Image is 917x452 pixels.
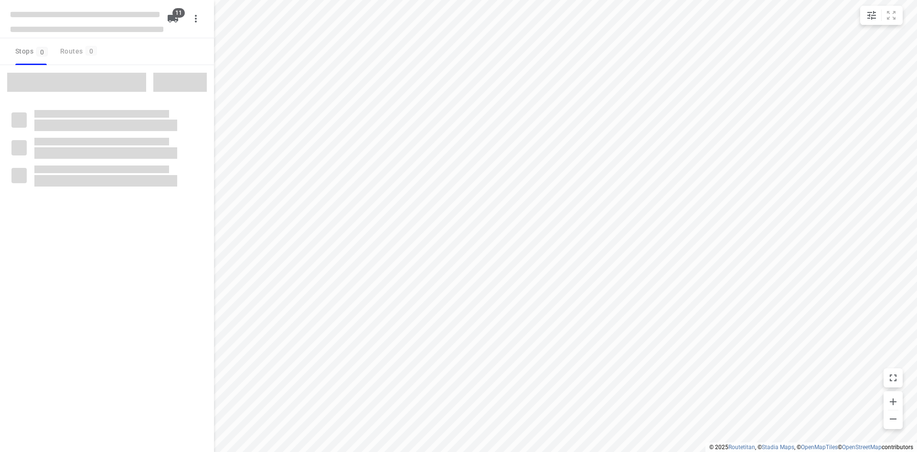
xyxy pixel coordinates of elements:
li: © 2025 , © , © © contributors [709,444,913,451]
a: OpenStreetMap [842,444,882,451]
div: small contained button group [860,6,903,25]
button: Map settings [862,6,881,25]
a: OpenMapTiles [801,444,838,451]
a: Stadia Maps [762,444,794,451]
a: Routetitan [728,444,755,451]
